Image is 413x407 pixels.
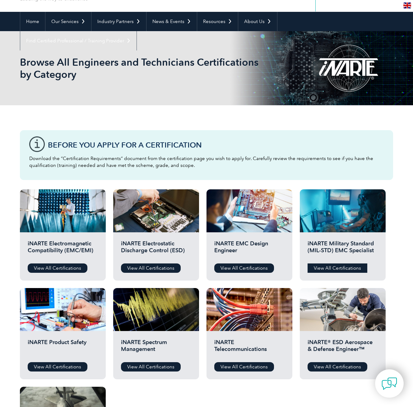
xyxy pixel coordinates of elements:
[308,339,378,357] h2: iNARTE® ESD Aerospace & Defense Engineer™
[308,240,378,259] h2: iNARTE Military Standard (MIL-STD) EMC Specialist
[28,339,98,357] h2: iNARTE Product Safety
[29,155,384,169] p: Download the “Certification Requirements” document from the certification page you wish to apply ...
[382,376,397,391] img: contact-chat.png
[121,339,191,357] h2: iNARTE Spectrum Management
[28,240,98,259] h2: iNARTE Electromagnetic Compatibility (EMC/EMI)
[45,12,91,31] a: Our Services
[146,12,197,31] a: News & Events
[20,56,259,80] h1: Browse All Engineers and Technicians Certifications by Category
[121,362,181,372] a: View All Certifications
[214,240,285,259] h2: iNARTE EMC Design Engineer
[91,12,146,31] a: Industry Partners
[28,362,87,372] a: View All Certifications
[214,339,285,357] h2: iNARTE Telecommunications
[121,240,191,259] h2: iNARTE Electrostatic Discharge Control (ESD)
[20,12,45,31] a: Home
[308,362,367,372] a: View All Certifications
[308,263,367,273] a: View All Certifications
[197,12,238,31] a: Resources
[121,263,181,273] a: View All Certifications
[214,362,274,372] a: View All Certifications
[238,12,277,31] a: About Us
[214,263,274,273] a: View All Certifications
[403,2,411,8] img: en
[20,31,137,50] a: Find Certified Professional / Training Provider
[28,263,87,273] a: View All Certifications
[48,141,384,149] h3: Before You Apply For a Certification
